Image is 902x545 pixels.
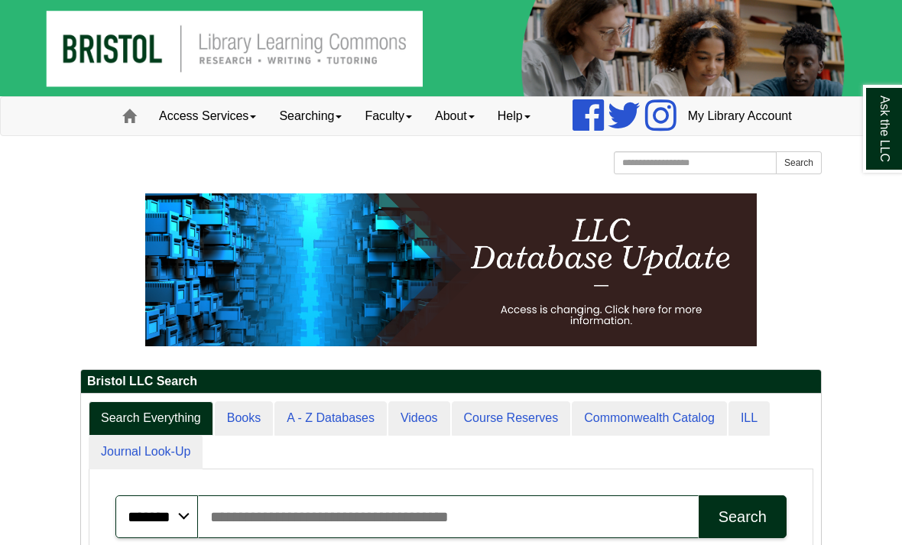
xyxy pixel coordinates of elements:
a: Faculty [353,97,423,135]
img: HTML tutorial [145,193,757,346]
a: Books [215,401,273,436]
a: Commonwealth Catalog [572,401,727,436]
a: About [423,97,486,135]
a: Videos [388,401,450,436]
a: My Library Account [676,97,803,135]
div: Search [719,508,767,526]
h2: Bristol LLC Search [81,370,821,394]
a: ILL [728,401,770,436]
a: A - Z Databases [274,401,387,436]
button: Search [699,495,787,538]
a: Search Everything [89,401,213,436]
a: Journal Look-Up [89,435,203,469]
a: Searching [268,97,353,135]
button: Search [776,151,822,174]
a: Course Reserves [452,401,571,436]
a: Access Services [148,97,268,135]
a: Help [486,97,542,135]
